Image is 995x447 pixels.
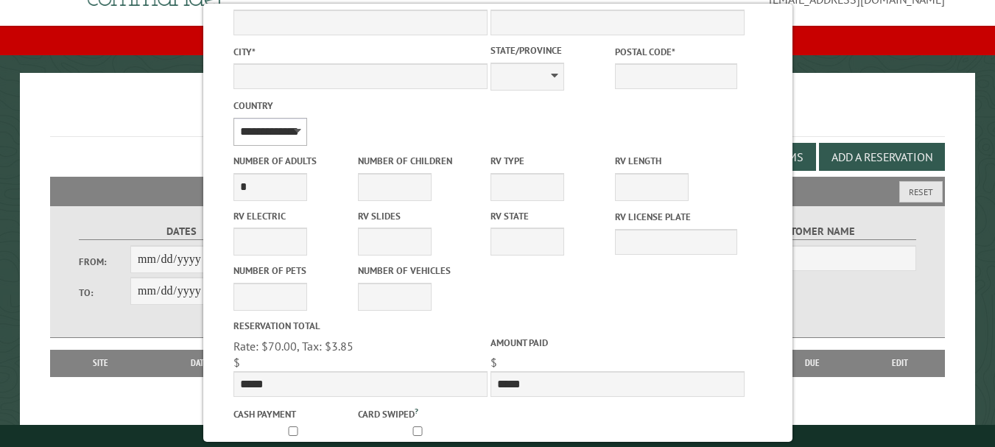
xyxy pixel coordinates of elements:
[615,45,737,59] label: Postal Code
[819,143,945,171] button: Add a Reservation
[490,154,612,168] label: RV Type
[233,355,239,370] span: $
[233,339,353,353] span: Rate: $70.00, Tax: $3.85
[710,223,915,240] label: Customer Name
[490,336,744,350] label: Amount paid
[358,405,480,421] label: Card swiped
[490,355,496,370] span: $
[770,350,855,376] th: Due
[79,286,130,300] label: To:
[358,154,480,168] label: Number of Children
[79,223,284,240] label: Dates
[490,209,612,223] label: RV State
[233,264,355,278] label: Number of Pets
[57,350,145,376] th: Site
[144,350,259,376] th: Dates
[233,45,487,59] label: City
[855,350,946,376] th: Edit
[233,99,487,113] label: Country
[358,264,480,278] label: Number of Vehicles
[615,154,737,168] label: RV Length
[233,209,355,223] label: RV Electric
[490,43,612,57] label: State/Province
[358,209,480,223] label: RV Slides
[233,407,355,421] label: Cash payment
[50,177,946,205] h2: Filters
[50,96,946,137] h1: Reservations
[233,154,355,168] label: Number of Adults
[79,255,130,269] label: From:
[615,210,737,224] label: RV License Plate
[899,181,943,203] button: Reset
[233,319,487,333] label: Reservation Total
[415,406,418,416] a: ?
